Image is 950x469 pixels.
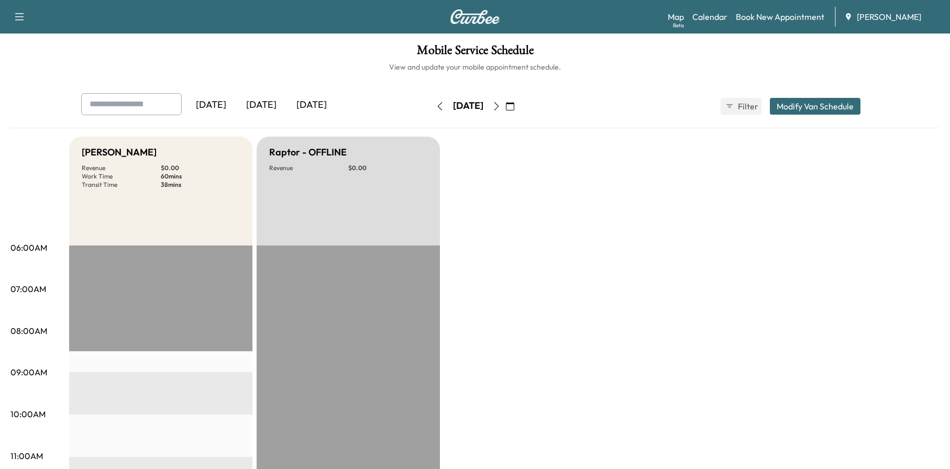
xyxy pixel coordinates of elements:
[10,241,47,254] p: 06:00AM
[453,99,483,113] div: [DATE]
[269,145,347,160] h5: Raptor - OFFLINE
[668,10,684,23] a: MapBeta
[269,164,348,172] p: Revenue
[10,62,940,72] h6: View and update your mobile appointment schedule.
[770,98,860,115] button: Modify Van Schedule
[10,283,46,295] p: 07:00AM
[736,10,824,23] a: Book New Appointment
[82,145,157,160] h5: [PERSON_NAME]
[82,181,161,189] p: Transit Time
[161,164,240,172] p: $ 0.00
[286,93,337,117] div: [DATE]
[186,93,236,117] div: [DATE]
[82,164,161,172] p: Revenue
[348,164,427,172] p: $ 0.00
[692,10,727,23] a: Calendar
[857,10,921,23] span: [PERSON_NAME]
[82,172,161,181] p: Work Time
[673,21,684,29] div: Beta
[10,366,47,378] p: 09:00AM
[450,9,500,24] img: Curbee Logo
[161,172,240,181] p: 60 mins
[161,181,240,189] p: 38 mins
[738,100,757,113] span: Filter
[10,44,940,62] h1: Mobile Service Schedule
[10,325,47,337] p: 08:00AM
[10,408,46,420] p: 10:00AM
[236,93,286,117] div: [DATE]
[10,450,43,462] p: 11:00AM
[721,98,761,115] button: Filter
